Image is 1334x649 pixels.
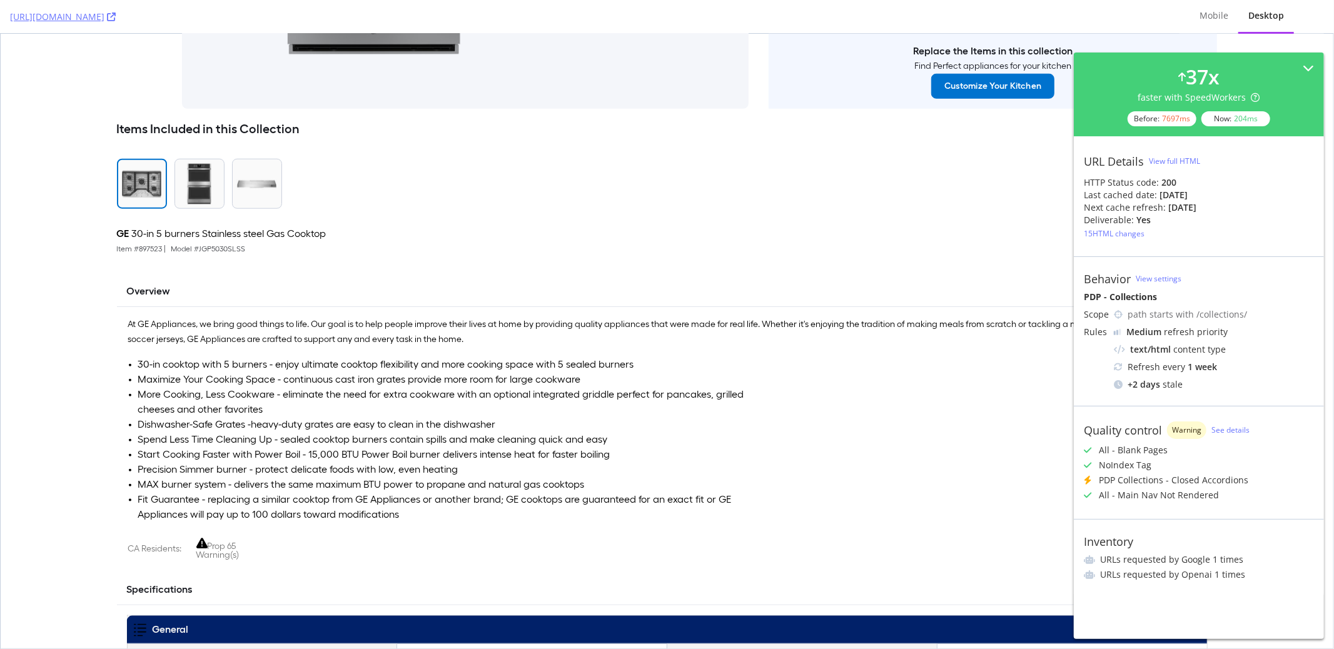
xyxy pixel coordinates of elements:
[196,507,239,526] span: Prop 65 Warning(s)
[138,398,751,413] p: Spend Less Time Cleaning Up - sealed cooktop burners contain spills and make cleaning quick and easy
[1084,201,1166,214] div: Next cache refresh:
[1186,63,1220,91] div: 37 x
[138,428,751,443] p: Precision Simmer burner - protect delicate foods with low, even heating
[1149,151,1200,171] button: View full HTML
[1128,308,1314,321] div: path starts with /collections/
[1234,113,1258,124] div: 204 ms
[1172,426,1201,434] span: Warning
[1126,326,1161,338] div: Medium
[1128,111,1196,126] div: Before:
[1136,214,1151,226] div: Yes
[128,283,1207,313] div: At GE Appliances, we bring good things to life. Our goal is to help people improve their lives at...
[1084,189,1157,201] div: Last cached date:
[914,25,1071,40] span: Find Perfect appliances for your kitchen
[236,130,276,171] img: 30 inch Convertible 200-CFM Stainless steel Under Cabinet Range Hood with Charcoal Filter
[171,208,245,223] p: Model #JGP5030SLSS
[138,353,751,383] p: More Cooking, Less Cookware - eliminate the need for extra cookware with an optional integrated g...
[1084,228,1145,239] div: 15 HTML changes
[1084,226,1145,241] button: 15HTML changes
[1162,113,1190,124] div: 7697 ms
[1136,273,1181,284] a: View settings
[178,130,219,171] img: 30 inch Smart Compatible Double Electric Wall Oven with Self + Steam Cleaning ( Stainless Steel )
[1084,291,1314,303] div: PDP - Collections
[1099,444,1168,456] div: All - Blank Pages
[931,40,1054,65] button: Customize Your Kitchen
[1099,489,1219,501] div: All - Main Nav Not Rendered
[1084,154,1144,168] div: URL Details
[1201,111,1270,126] div: Now:
[1084,176,1314,189] div: HTTP Status code:
[944,48,1041,58] span: Customize Your Kitchen
[128,511,196,520] span: CA Residents:
[1130,343,1171,356] div: text/html
[1248,9,1284,22] div: Desktop
[1084,214,1134,226] div: Deliverable:
[1084,535,1133,548] div: Inventory
[1084,568,1314,581] li: URLs requested by Openai 1 times
[126,243,170,273] span: Overview
[121,130,161,171] img: 30-in 5 burners Stainless steel Gas Cooktop
[912,10,1072,25] p: Replace the Items in this collection
[138,383,751,398] p: Dishwasher-Safe Grates -heavy-duty grates are easy to clean in the dishwasher
[116,243,1217,273] button: Overview
[116,195,1217,205] div: 30-in 5 burners Stainless steel Gas Cooktop
[1114,378,1314,391] div: stale
[1099,459,1151,471] div: NoIndex Tag
[1188,361,1217,373] div: 1 week
[116,541,1217,571] button: Specifications
[1149,156,1200,166] div: View full HTML
[1114,329,1121,335] img: j32suk7ufU7viAAAAAElFTkSuQmCC
[1160,189,1188,201] div: [DATE]
[138,458,751,488] p: Fit Guarantee - replacing a similar cooktop from GE Appliances or another brand; GE cooktops are ...
[138,413,751,428] p: Start Cooking Faster with Power Boil - 15,000 BTU Power Boil burner delivers intense heat for fas...
[1126,326,1228,338] div: refresh priority
[1114,343,1314,356] div: content type
[133,588,188,603] h5: General
[138,338,751,353] p: Maximize Your Cooking Space - continuous cast iron grates provide more room for large cookware
[1200,9,1228,22] div: Mobile
[138,323,751,338] p: 30-in cooktop with 5 burners - enjoy ultimate cooktop flexibility and more cooking space with 5 s...
[1084,326,1109,338] div: Rules
[1167,421,1206,439] div: warning label
[116,194,131,206] strong: GE
[1084,553,1314,566] li: URLs requested by Google 1 times
[1084,308,1109,321] div: Scope
[116,85,1217,105] h4: Items Included in this Collection
[126,548,192,563] div: Specifications
[1138,91,1260,104] div: faster with SpeedWorkers
[10,11,116,23] a: [URL][DOMAIN_NAME]
[1084,272,1131,286] div: Behavior
[1161,176,1176,188] strong: 200
[1114,361,1314,373] div: Refresh every
[1168,201,1196,214] div: [DATE]
[1084,423,1162,437] div: Quality control
[116,208,166,223] p: Item #897523 |
[138,443,751,458] p: MAX burner system - delivers the same maximum BTU power to propane and natural gas cooktops
[1128,378,1160,391] div: + 2 days
[1099,474,1248,486] div: PDP Collections - Closed Accordions
[1211,425,1250,435] a: See details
